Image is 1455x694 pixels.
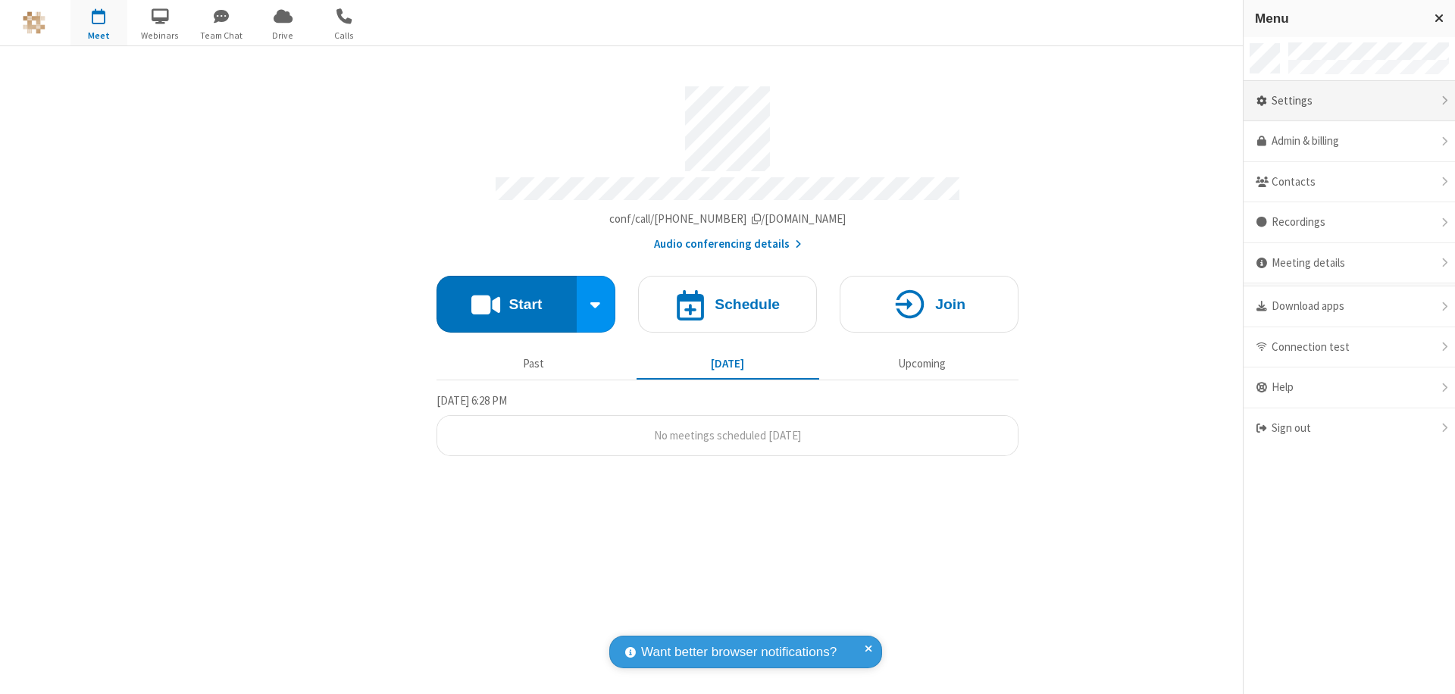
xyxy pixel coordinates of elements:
[638,276,817,333] button: Schedule
[831,349,1013,378] button: Upcoming
[508,297,542,311] h4: Start
[1244,121,1455,162] a: Admin & billing
[443,349,625,378] button: Past
[654,428,801,442] span: No meetings scheduled [DATE]
[23,11,45,34] img: QA Selenium DO NOT DELETE OR CHANGE
[1244,243,1455,284] div: Meeting details
[1244,408,1455,449] div: Sign out
[1244,162,1455,203] div: Contacts
[1244,202,1455,243] div: Recordings
[609,211,846,228] button: Copy my meeting room linkCopy my meeting room link
[316,29,373,42] span: Calls
[436,392,1018,457] section: Today's Meetings
[1255,11,1421,26] h3: Menu
[935,297,965,311] h4: Join
[1417,655,1444,683] iframe: Chat
[715,297,780,311] h4: Schedule
[436,393,507,408] span: [DATE] 6:28 PM
[193,29,250,42] span: Team Chat
[641,642,837,662] span: Want better browser notifications?
[577,276,616,333] div: Start conference options
[132,29,189,42] span: Webinars
[1244,327,1455,368] div: Connection test
[1244,367,1455,408] div: Help
[1244,81,1455,122] div: Settings
[436,276,577,333] button: Start
[436,75,1018,253] section: Account details
[840,276,1018,333] button: Join
[1244,286,1455,327] div: Download apps
[255,29,311,42] span: Drive
[654,236,802,253] button: Audio conferencing details
[70,29,127,42] span: Meet
[609,211,846,226] span: Copy my meeting room link
[637,349,819,378] button: [DATE]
